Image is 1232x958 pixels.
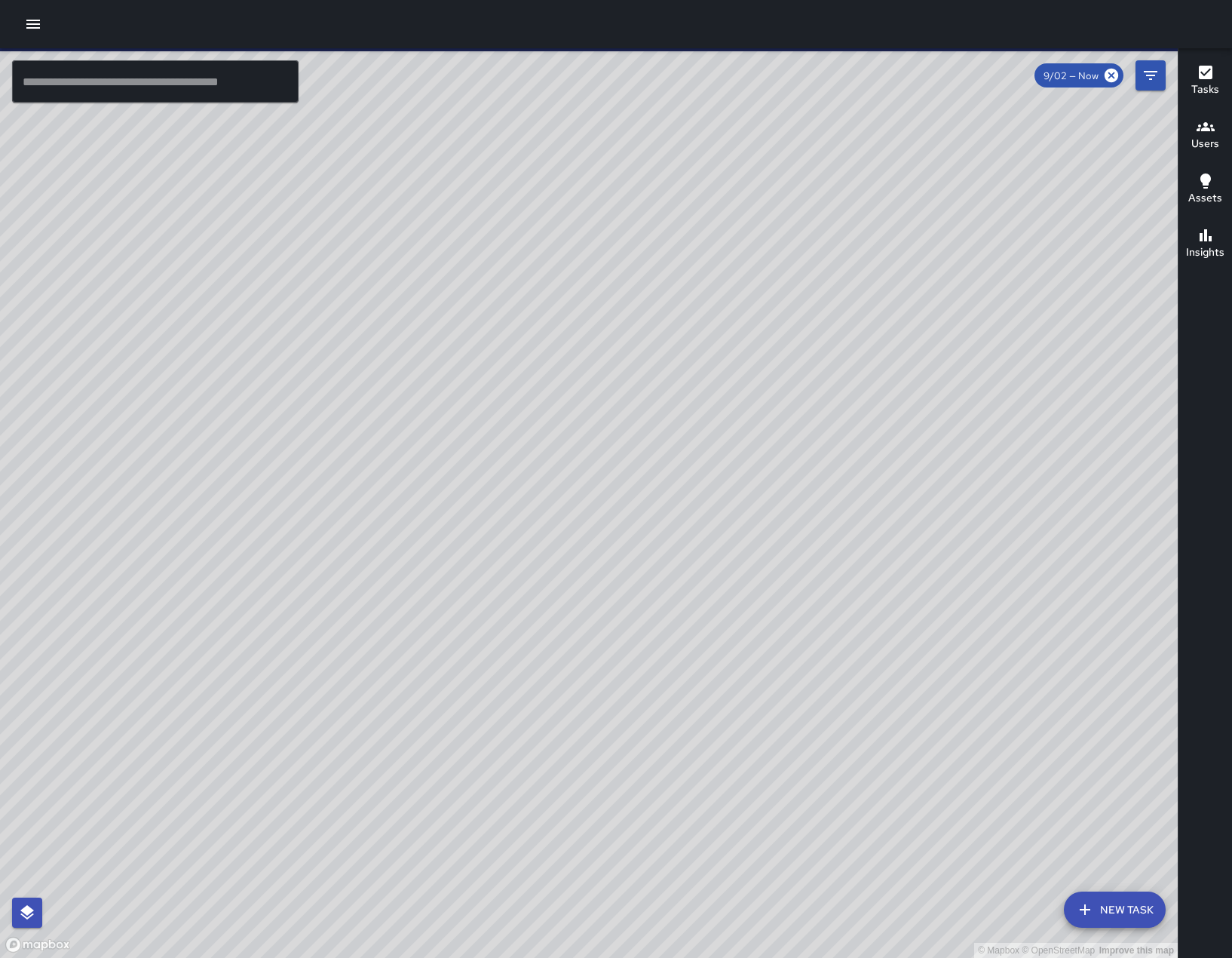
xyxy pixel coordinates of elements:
[1191,81,1219,98] h6: Tasks
[1178,217,1232,272] button: Insights
[1178,163,1232,217] button: Assets
[1034,69,1108,82] span: 9/02 — Now
[1178,54,1232,109] button: Tasks
[1135,60,1166,91] button: Filters
[1186,244,1224,261] h6: Insights
[1034,63,1123,88] div: 9/02 — Now
[1178,109,1232,163] button: Users
[1191,136,1219,152] h6: Users
[1188,190,1222,207] h6: Assets
[1064,892,1166,928] button: New Task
